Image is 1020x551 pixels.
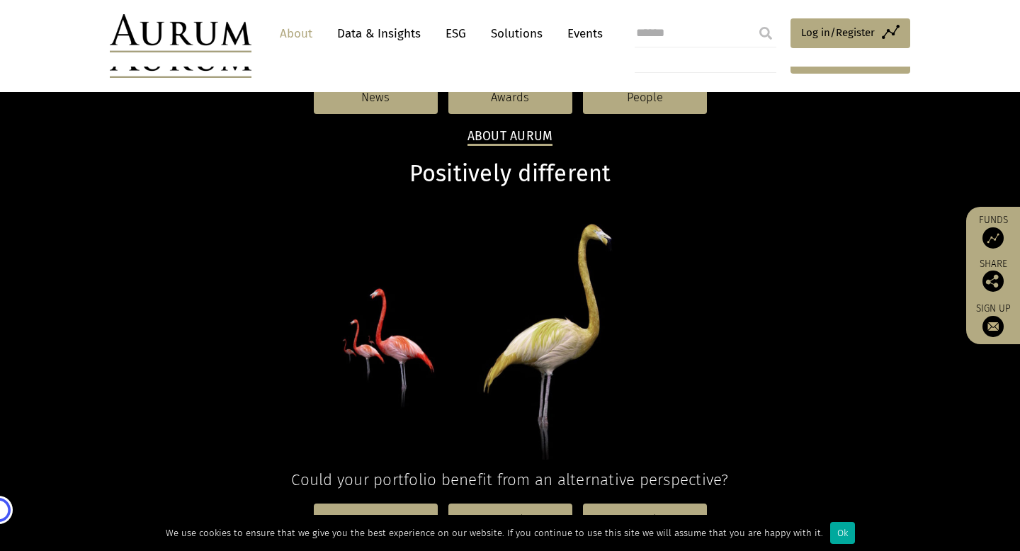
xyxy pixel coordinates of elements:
[982,271,1004,292] img: Share this post
[982,316,1004,337] img: Sign up to our newsletter
[583,504,707,536] a: People
[830,522,855,544] div: Ok
[467,129,553,146] h2: About Aurum
[314,81,438,114] a: News
[438,21,473,47] a: ESG
[110,470,910,489] h4: Could your portfolio benefit from an alternative perspective?
[973,302,1013,337] a: Sign up
[484,21,550,47] a: Solutions
[973,214,1013,249] a: Funds
[448,81,572,114] a: Awards
[110,14,251,52] img: Aurum
[314,504,438,536] a: News
[801,24,875,41] span: Log in/Register
[560,21,603,47] a: Events
[790,18,910,48] a: Log in/Register
[973,259,1013,292] div: Share
[330,21,428,47] a: Data & Insights
[752,19,780,47] input: Submit
[448,504,572,536] a: Awards
[583,81,707,114] a: People
[273,21,319,47] a: About
[982,227,1004,249] img: Access Funds
[110,160,910,188] h1: Positively different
